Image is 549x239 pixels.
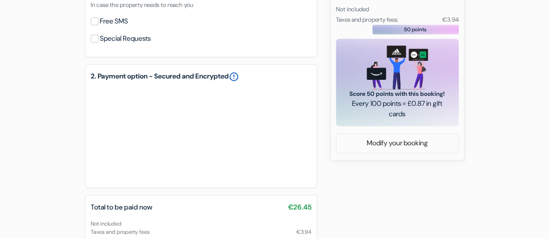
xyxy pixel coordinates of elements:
[336,135,458,151] a: Modify your booking
[442,16,458,23] small: €3.94
[91,1,193,9] small: In case the property needs to reach you
[346,89,448,98] span: Score 50 points with this booking!
[89,84,313,182] iframe: Secure payment input frame
[367,46,428,89] img: gift_card_hero_new.png
[346,98,448,119] span: Every 100 points = £0.87 in gift cards
[85,219,317,236] div: Not included Taxes and property fees
[296,228,312,236] span: €3.94
[100,15,128,27] label: Free SMS
[404,26,427,33] span: 50 points
[336,5,369,13] small: Not included
[100,33,151,45] label: Special Requests
[229,72,239,82] a: error_outline
[91,72,312,82] h5: 2. Payment option - Secured and Encrypted
[91,203,152,212] span: Total to be paid now
[336,16,398,23] small: Taxes and property fees:
[288,202,312,213] span: €26.45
